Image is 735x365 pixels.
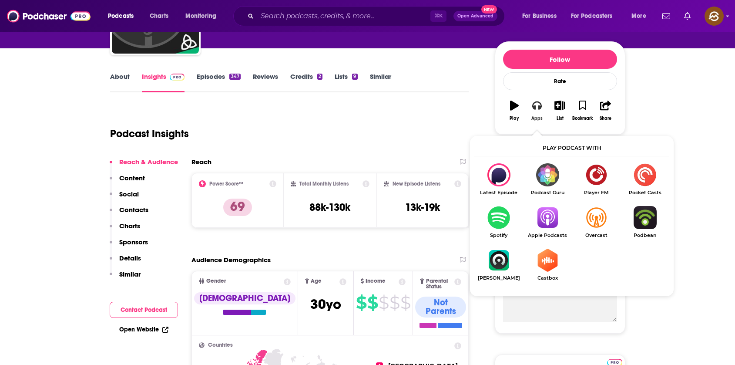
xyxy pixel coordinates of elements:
[208,342,233,348] span: Countries
[625,9,657,23] button: open menu
[110,254,141,270] button: Details
[621,206,669,238] a: PodbeanPodbean
[223,199,252,216] p: 69
[523,163,572,196] a: Podcast GuruPodcast Guru
[393,181,440,187] h2: New Episode Listens
[191,256,271,264] h2: Audience Demographics
[110,72,130,92] a: About
[548,95,571,126] button: List
[474,275,523,281] span: [PERSON_NAME]
[110,127,189,140] h1: Podcast Insights
[110,158,178,174] button: Reach & Audience
[299,181,349,187] h2: Total Monthly Listens
[119,174,145,182] p: Content
[572,233,621,238] span: Overcast
[7,8,91,24] img: Podchaser - Follow, Share and Rate Podcasts
[119,254,141,262] p: Details
[257,9,430,23] input: Search podcasts, credits, & more...
[253,72,278,92] a: Reviews
[453,11,497,21] button: Open AdvancedNew
[185,10,216,22] span: Monitoring
[531,116,543,121] div: Apps
[621,233,669,238] span: Podbean
[572,116,593,121] div: Bookmark
[310,296,341,313] span: 30 yo
[119,206,148,214] p: Contacts
[119,326,168,333] a: Open Website
[415,297,466,318] div: Not Parents
[142,72,185,92] a: InsightsPodchaser Pro
[366,278,386,284] span: Income
[474,190,523,196] span: Latest Episode
[352,74,357,80] div: 9
[110,222,140,238] button: Charts
[474,206,523,238] a: SpotifySpotify
[309,201,350,214] h3: 88k-130k
[102,9,145,23] button: open menu
[621,163,669,196] a: Pocket CastsPocket Casts
[108,10,134,22] span: Podcasts
[430,10,446,22] span: ⌘ K
[621,190,669,196] span: Pocket Casts
[379,296,389,310] span: $
[516,9,567,23] button: open menu
[400,296,410,310] span: $
[170,74,185,81] img: Podchaser Pro
[457,14,493,18] span: Open Advanced
[110,206,148,222] button: Contacts
[522,10,557,22] span: For Business
[110,270,141,286] button: Similar
[510,116,519,121] div: Play
[526,95,548,126] button: Apps
[242,6,513,26] div: Search podcasts, credits, & more...
[110,238,148,254] button: Sponsors
[523,206,572,238] a: Apple PodcastsApple Podcasts
[523,190,572,196] span: Podcast Guru
[335,72,357,92] a: Lists9
[206,278,226,284] span: Gender
[110,302,178,318] button: Contact Podcast
[209,181,243,187] h2: Power Score™
[194,292,295,304] div: [DEMOGRAPHIC_DATA]
[474,140,669,156] div: Play podcast with
[571,10,613,22] span: For Podcasters
[405,201,440,214] h3: 13k-19k
[367,296,378,310] span: $
[503,50,617,69] button: Follow
[311,278,322,284] span: Age
[557,116,564,121] div: List
[481,5,497,14] span: New
[523,249,572,281] a: CastboxCastbox
[119,222,140,230] p: Charts
[474,163,523,196] div: Apologia Radio on Latest Episode
[705,7,724,26] img: User Profile
[631,10,646,22] span: More
[523,233,572,238] span: Apple Podcasts
[110,174,145,190] button: Content
[572,163,621,196] a: Player FMPlayer FM
[572,206,621,238] a: OvercastOvercast
[191,158,211,166] h2: Reach
[571,95,594,126] button: Bookmark
[705,7,724,26] button: Show profile menu
[503,95,526,126] button: Play
[119,190,139,198] p: Social
[150,10,168,22] span: Charts
[389,296,399,310] span: $
[119,158,178,166] p: Reach & Audience
[503,72,617,90] div: Rate
[594,95,617,126] button: Share
[144,9,174,23] a: Charts
[229,74,240,80] div: 347
[290,72,322,92] a: Credits2
[681,9,694,24] a: Show notifications dropdown
[523,275,572,281] span: Castbox
[426,278,453,290] span: Parental Status
[119,270,141,278] p: Similar
[317,74,322,80] div: 2
[705,7,724,26] span: Logged in as hey85204
[474,249,523,281] a: Castro[PERSON_NAME]
[197,72,240,92] a: Episodes347
[179,9,228,23] button: open menu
